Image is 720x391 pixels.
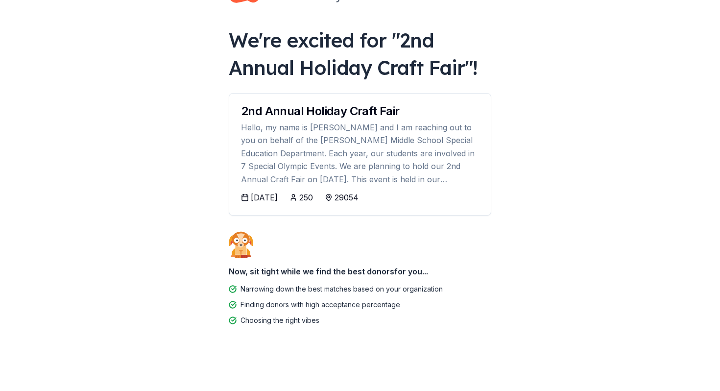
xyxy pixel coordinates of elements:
div: 2nd Annual Holiday Craft Fair [241,105,479,117]
div: Finding donors with high acceptance percentage [240,299,400,311]
img: Dog waiting patiently [229,231,253,258]
div: 250 [299,192,313,203]
div: Now, sit tight while we find the best donors for you... [229,262,491,281]
div: We're excited for " 2nd Annual Holiday Craft Fair "! [229,26,491,81]
div: Choosing the right vibes [240,315,319,326]
div: 29054 [335,192,359,203]
div: Hello, my name is [PERSON_NAME] and I am reaching out to you on behalf of the [PERSON_NAME] Middl... [241,121,479,186]
div: Narrowing down the best matches based on your organization [240,283,443,295]
div: [DATE] [251,192,278,203]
